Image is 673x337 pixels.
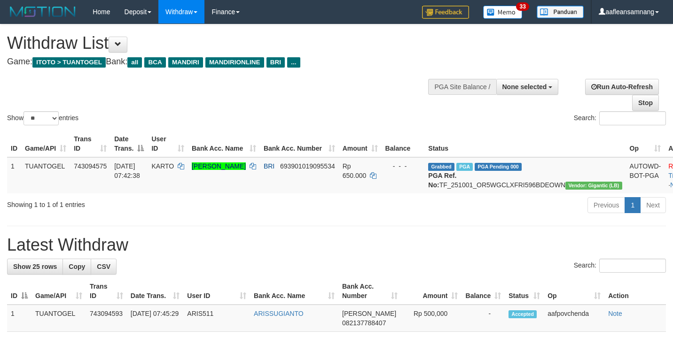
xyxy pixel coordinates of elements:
th: Action [604,278,666,305]
span: Copy [69,263,85,270]
td: 743094593 [86,305,127,332]
h4: Game: Bank: [7,57,439,67]
a: Previous [587,197,625,213]
label: Search: [574,111,666,125]
a: Run Auto-Refresh [585,79,659,95]
img: MOTION_logo.png [7,5,78,19]
th: Trans ID: activate to sort column ascending [70,130,110,157]
th: Bank Acc. Name: activate to sort column ascending [188,130,260,157]
input: Search: [599,111,666,125]
a: CSV [91,259,117,275]
th: Game/API: activate to sort column ascending [21,130,70,157]
td: 1 [7,305,31,332]
th: Date Trans.: activate to sort column ascending [127,278,184,305]
td: TF_251001_OR5WGCLXFRI596BDEOWN [424,157,626,193]
th: User ID: activate to sort column ascending [148,130,188,157]
th: Balance: activate to sort column ascending [462,278,505,305]
th: Bank Acc. Number: activate to sort column ascending [338,278,401,305]
td: [DATE] 07:45:29 [127,305,184,332]
span: [PERSON_NAME] [342,310,396,317]
span: ... [287,57,300,68]
th: Status [424,130,626,157]
th: Bank Acc. Number: activate to sort column ascending [260,130,339,157]
span: Copy 693901019095534 to clipboard [280,162,335,170]
td: Rp 500,000 [401,305,462,332]
a: Show 25 rows [7,259,63,275]
span: Show 25 rows [13,263,57,270]
input: Search: [599,259,666,273]
td: TUANTOGEL [21,157,70,193]
td: ARIS511 [183,305,250,332]
a: ARISSUGIANTO [254,310,304,317]
span: MANDIRI [168,57,203,68]
th: User ID: activate to sort column ascending [183,278,250,305]
div: Showing 1 to 1 of 1 entries [7,196,274,209]
img: Button%20Memo.svg [483,6,523,19]
th: Op: activate to sort column ascending [544,278,604,305]
span: Vendor URL: https://dashboard.q2checkout.com/secure [565,182,622,190]
a: Next [640,197,666,213]
span: BCA [144,57,165,68]
span: MANDIRIONLINE [205,57,264,68]
span: 743094575 [74,162,107,170]
span: Grabbed [428,163,454,171]
th: ID [7,130,21,157]
td: TUANTOGEL [31,305,86,332]
span: None selected [502,83,547,91]
td: - [462,305,505,332]
span: PGA Pending [475,163,522,171]
span: 33 [516,2,529,11]
span: Rp 650.000 [343,162,367,179]
span: ITOTO > TUANTOGEL [32,57,106,68]
th: Balance [382,130,425,157]
th: ID: activate to sort column descending [7,278,31,305]
td: AUTOWD-BOT-PGA [626,157,665,193]
a: Note [608,310,622,317]
td: 1 [7,157,21,193]
th: Bank Acc. Name: activate to sort column ascending [250,278,338,305]
h1: Withdraw List [7,34,439,53]
label: Show entries [7,111,78,125]
select: Showentries [23,111,59,125]
label: Search: [574,259,666,273]
th: Date Trans.: activate to sort column descending [110,130,148,157]
span: BRI [266,57,285,68]
td: aafpovchenda [544,305,604,332]
span: KARTO [151,162,174,170]
span: all [127,57,142,68]
span: [DATE] 07:42:38 [114,162,140,179]
th: Amount: activate to sort column ascending [401,278,462,305]
span: Copy 082137788407 to clipboard [342,319,386,327]
span: Marked by aafchonlypin [456,163,473,171]
a: [PERSON_NAME] [192,162,246,170]
img: panduan.png [537,6,584,18]
div: PGA Site Balance / [428,79,496,95]
a: Stop [632,95,659,111]
a: Copy [63,259,91,275]
span: Accepted [509,310,537,318]
th: Status: activate to sort column ascending [505,278,544,305]
span: CSV [97,263,110,270]
th: Amount: activate to sort column ascending [339,130,382,157]
div: - - - [385,161,421,171]
b: PGA Ref. No: [428,172,456,189]
a: 1 [625,197,641,213]
th: Game/API: activate to sort column ascending [31,278,86,305]
th: Op: activate to sort column ascending [626,130,665,157]
button: None selected [496,79,559,95]
img: Feedback.jpg [422,6,469,19]
th: Trans ID: activate to sort column ascending [86,278,127,305]
h1: Latest Withdraw [7,236,666,254]
span: BRI [264,162,274,170]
